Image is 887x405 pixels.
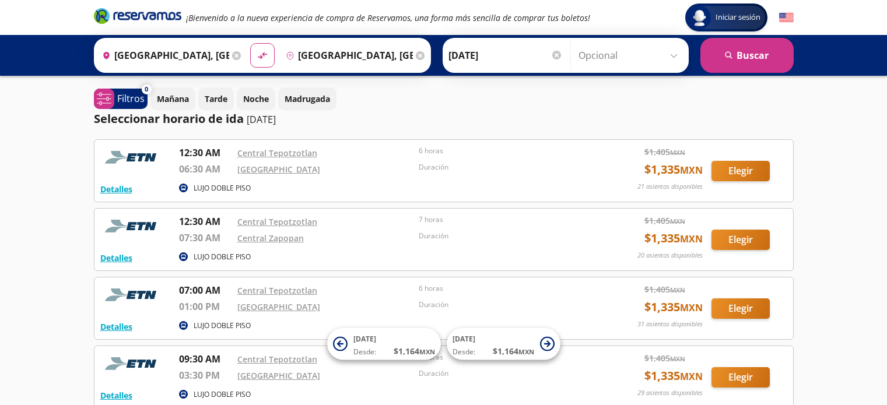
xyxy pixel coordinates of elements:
[711,230,770,250] button: Elegir
[637,388,703,398] p: 29 asientos disponibles
[179,300,232,314] p: 01:00 PM
[194,252,251,262] p: LUJO DOBLE PISO
[198,87,234,110] button: Tarde
[237,285,317,296] a: Central Tepotzotlan
[179,146,232,160] p: 12:30 AM
[100,146,164,169] img: RESERVAMOS
[644,298,703,316] span: $ 1,335
[100,321,132,333] button: Detalles
[157,93,189,105] p: Mañana
[100,283,164,307] img: RESERVAMOS
[243,93,269,105] p: Noche
[278,87,336,110] button: Madrugada
[247,112,276,126] p: [DATE]
[518,347,534,356] small: MXN
[179,231,232,245] p: 07:30 AM
[150,87,195,110] button: Mañana
[285,93,330,105] p: Madrugada
[493,345,534,357] span: $ 1,164
[644,352,685,364] span: $ 1,405
[453,334,475,344] span: [DATE]
[419,214,595,225] p: 7 horas
[145,84,148,94] span: 0
[205,93,227,105] p: Tarde
[453,347,475,357] span: Desde:
[237,147,317,159] a: Central Tepotzotlan
[94,89,148,109] button: 0Filtros
[448,41,563,70] input: Elegir Fecha
[419,283,595,294] p: 6 horas
[644,214,685,227] span: $ 1,405
[179,283,232,297] p: 07:00 AM
[186,12,590,23] em: ¡Bienvenido a la nueva experiencia de compra de Reservamos, una forma más sencilla de comprar tus...
[779,10,794,25] button: English
[237,164,320,175] a: [GEOGRAPHIC_DATA]
[680,164,703,177] small: MXN
[644,146,685,158] span: $ 1,405
[100,183,132,195] button: Detalles
[100,214,164,238] img: RESERVAMOS
[419,146,595,156] p: 6 horas
[670,217,685,226] small: MXN
[644,230,703,247] span: $ 1,335
[711,161,770,181] button: Elegir
[97,41,229,70] input: Buscar Origen
[394,345,435,357] span: $ 1,164
[237,233,304,244] a: Central Zapopan
[179,162,232,176] p: 06:30 AM
[353,347,376,357] span: Desde:
[670,148,685,157] small: MXN
[100,389,132,402] button: Detalles
[100,252,132,264] button: Detalles
[419,231,595,241] p: Duración
[117,91,145,105] p: Filtros
[579,41,683,70] input: Opcional
[670,286,685,294] small: MXN
[237,301,320,312] a: [GEOGRAPHIC_DATA]
[237,216,317,227] a: Central Tepotzotlan
[644,367,703,385] span: $ 1,335
[194,321,251,331] p: LUJO DOBLE PISO
[100,352,164,375] img: RESERVAMOS
[700,38,794,73] button: Buscar
[711,367,770,388] button: Elegir
[419,162,595,172] p: Duración
[419,300,595,310] p: Duración
[447,328,560,360] button: [DATE]Desde:$1,164MXN
[179,214,232,228] p: 12:30 AM
[237,370,320,381] a: [GEOGRAPHIC_DATA]
[237,354,317,365] a: Central Tepotzotlan
[670,354,685,363] small: MXN
[680,233,703,245] small: MXN
[281,41,413,70] input: Buscar Destino
[680,370,703,383] small: MXN
[711,12,765,23] span: Iniciar sesión
[419,347,435,356] small: MXN
[644,161,703,178] span: $ 1,335
[680,301,703,314] small: MXN
[94,110,244,128] p: Seleccionar horario de ida
[94,7,181,24] i: Brand Logo
[179,368,232,382] p: 03:30 PM
[179,352,232,366] p: 09:30 AM
[711,298,770,319] button: Elegir
[94,7,181,28] a: Brand Logo
[194,389,251,400] p: LUJO DOBLE PISO
[644,283,685,295] span: $ 1,405
[237,87,275,110] button: Noche
[637,319,703,329] p: 31 asientos disponibles
[637,251,703,260] p: 20 asientos disponibles
[194,183,251,193] p: LUJO DOBLE PISO
[353,334,376,344] span: [DATE]
[637,182,703,192] p: 21 asientos disponibles
[419,368,595,379] p: Duración
[327,328,441,360] button: [DATE]Desde:$1,164MXN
